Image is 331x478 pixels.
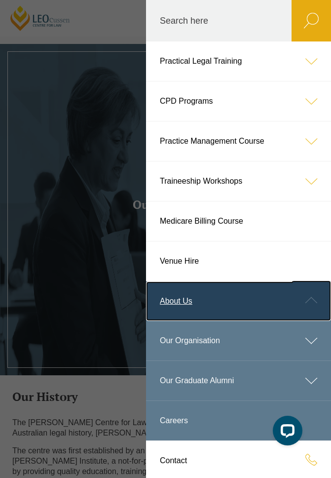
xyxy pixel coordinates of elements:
[146,241,331,281] a: Venue Hire
[146,41,331,81] a: Practical Legal Training
[265,412,306,453] iframe: LiveChat chat widget
[146,281,331,321] a: About Us
[146,361,331,400] a: Our Graduate Alumni
[146,121,331,161] a: Practice Management Course
[146,201,331,241] a: Medicare Billing Course
[146,81,331,121] a: CPD Programs
[146,321,331,360] a: Our Organisation
[146,401,331,440] a: Careers
[146,161,331,201] a: Traineeship Workshops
